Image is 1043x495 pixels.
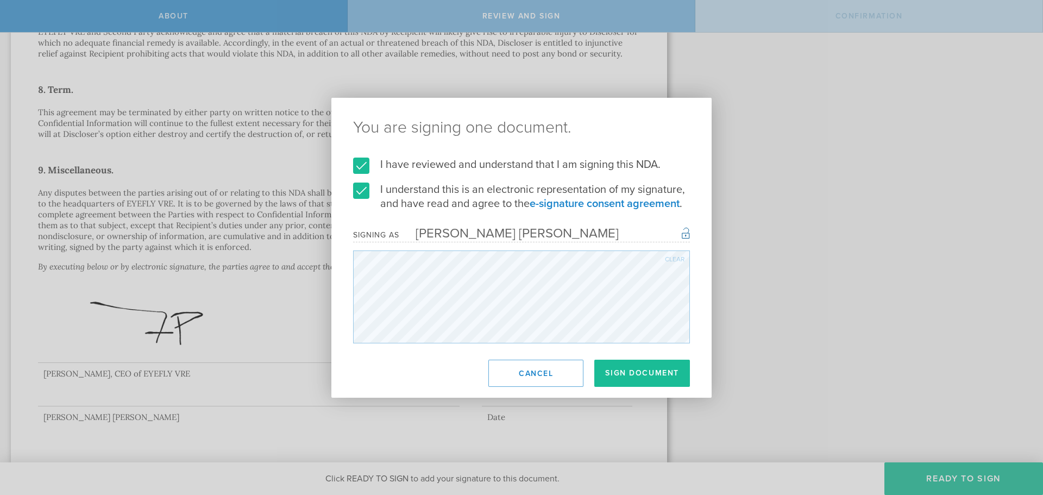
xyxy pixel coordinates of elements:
[488,360,583,387] button: Cancel
[353,120,690,136] ng-pluralize: You are signing one document.
[353,230,399,240] div: Signing as
[530,197,680,210] a: e-signature consent agreement
[399,225,619,241] div: [PERSON_NAME] [PERSON_NAME]
[989,410,1043,462] div: Widget de chat
[989,410,1043,462] iframe: Chat Widget
[353,158,690,172] label: I have reviewed and understand that I am signing this NDA.
[353,183,690,211] label: I understand this is an electronic representation of my signature, and have read and agree to the .
[594,360,690,387] button: Sign Document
